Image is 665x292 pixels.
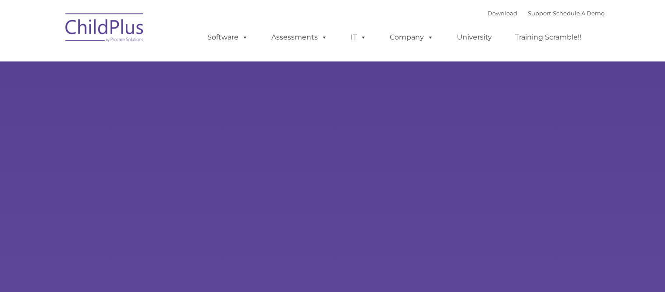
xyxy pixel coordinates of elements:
[263,29,336,46] a: Assessments
[199,29,257,46] a: Software
[61,7,149,51] img: ChildPlus by Procare Solutions
[487,10,517,17] a: Download
[448,29,501,46] a: University
[506,29,590,46] a: Training Scramble!!
[487,10,605,17] font: |
[381,29,442,46] a: Company
[553,10,605,17] a: Schedule A Demo
[342,29,375,46] a: IT
[528,10,551,17] a: Support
